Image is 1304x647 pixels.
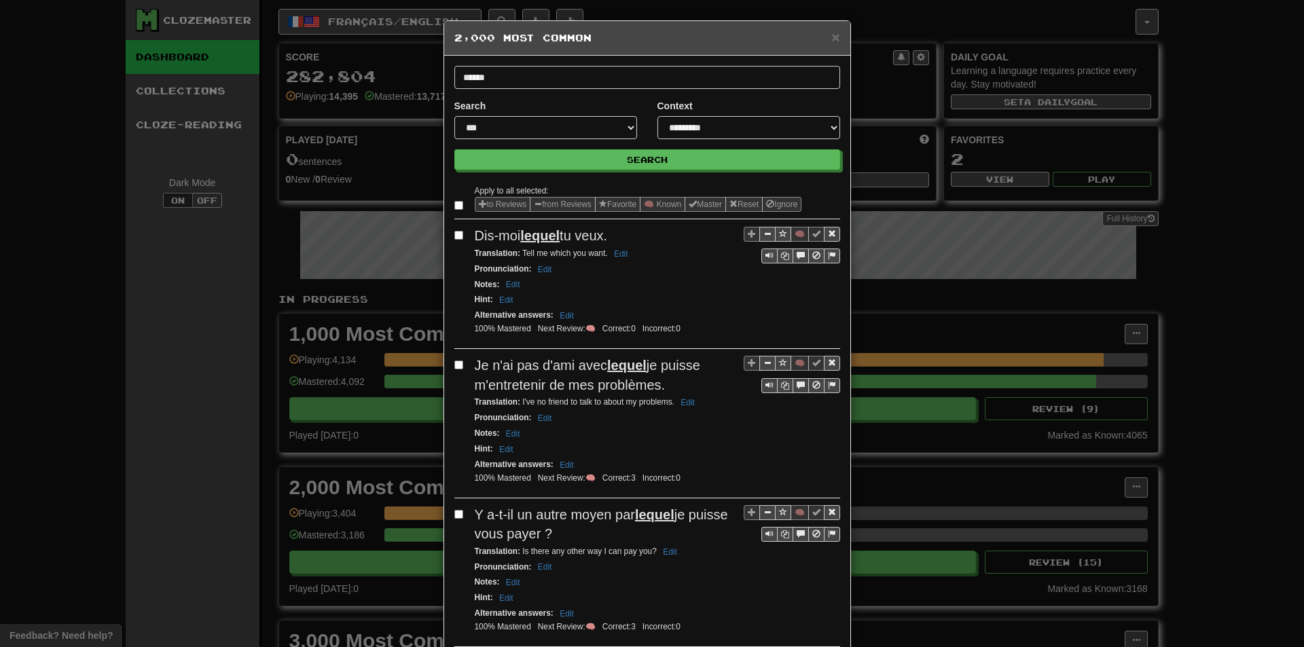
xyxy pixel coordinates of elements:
[556,458,578,473] button: Edit
[502,277,524,292] button: Edit
[475,280,500,289] strong: Notes :
[475,562,532,572] strong: Pronunciation :
[475,608,554,618] strong: Alternative answers :
[640,197,685,212] button: 🧠 Known
[454,149,840,170] button: Search
[475,310,554,320] strong: Alternative answers :
[475,397,520,407] strong: Translation :
[762,197,801,212] button: Ignore
[475,577,500,587] strong: Notes :
[556,606,578,621] button: Edit
[475,228,608,243] span: Dis-moi tu veux.
[685,197,726,212] button: Master
[475,507,728,542] span: Y a-t-il un autre moyen par je puisse vous payer ?
[475,460,554,469] strong: Alternative answers :
[556,308,578,323] button: Edit
[535,621,599,633] li: Next Review: 🧠
[761,527,840,542] div: Sentence controls
[595,197,640,212] button: Favorite
[599,323,639,335] li: Correct: 0
[475,358,700,392] span: Je n'ai pas d'ami avec je puisse m'entretenir de mes problèmes.
[475,264,532,274] strong: Pronunciation :
[530,197,596,212] button: from Reviews
[475,413,532,422] strong: Pronunciation :
[761,378,840,393] div: Sentence controls
[475,197,802,212] div: Sentence options
[599,621,639,633] li: Correct: 3
[534,411,556,426] button: Edit
[761,248,840,263] div: Sentence controls
[639,323,684,335] li: Incorrect: 0
[725,197,763,212] button: Reset
[495,293,518,308] button: Edit
[791,356,809,371] button: 🧠
[471,473,535,484] li: 100% Mastered
[534,559,556,574] button: Edit
[475,547,520,556] strong: Translation :
[831,30,839,44] button: Close
[791,227,809,242] button: 🧠
[607,358,647,373] u: lequel
[657,99,693,113] label: Context
[454,31,840,45] h5: 2,000 Most Common
[535,323,599,335] li: Next Review: 🧠
[454,99,486,113] label: Search
[639,473,684,484] li: Incorrect: 0
[744,356,840,393] div: Sentence controls
[676,395,699,410] button: Edit
[659,544,681,559] button: Edit
[639,621,684,633] li: Incorrect: 0
[495,591,518,606] button: Edit
[475,295,493,304] strong: Hint :
[475,593,493,602] strong: Hint :
[495,442,518,457] button: Edit
[475,428,500,438] strong: Notes :
[599,473,639,484] li: Correct: 3
[635,507,674,522] u: lequel
[744,226,840,263] div: Sentence controls
[610,246,632,261] button: Edit
[475,248,520,258] strong: Translation :
[475,197,531,212] button: to Reviews
[471,621,535,633] li: 100% Mastered
[520,228,560,243] u: lequel
[535,473,599,484] li: Next Review: 🧠
[475,444,493,454] strong: Hint :
[475,547,681,556] small: Is there any other way I can pay you?
[534,262,556,277] button: Edit
[475,248,632,258] small: Tell me which you want.
[475,397,699,407] small: I've no friend to talk to about my problems.
[791,505,809,520] button: 🧠
[471,323,535,335] li: 100% Mastered
[744,505,840,542] div: Sentence controls
[502,575,524,590] button: Edit
[831,29,839,45] span: ×
[475,186,549,196] small: Apply to all selected:
[502,426,524,441] button: Edit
